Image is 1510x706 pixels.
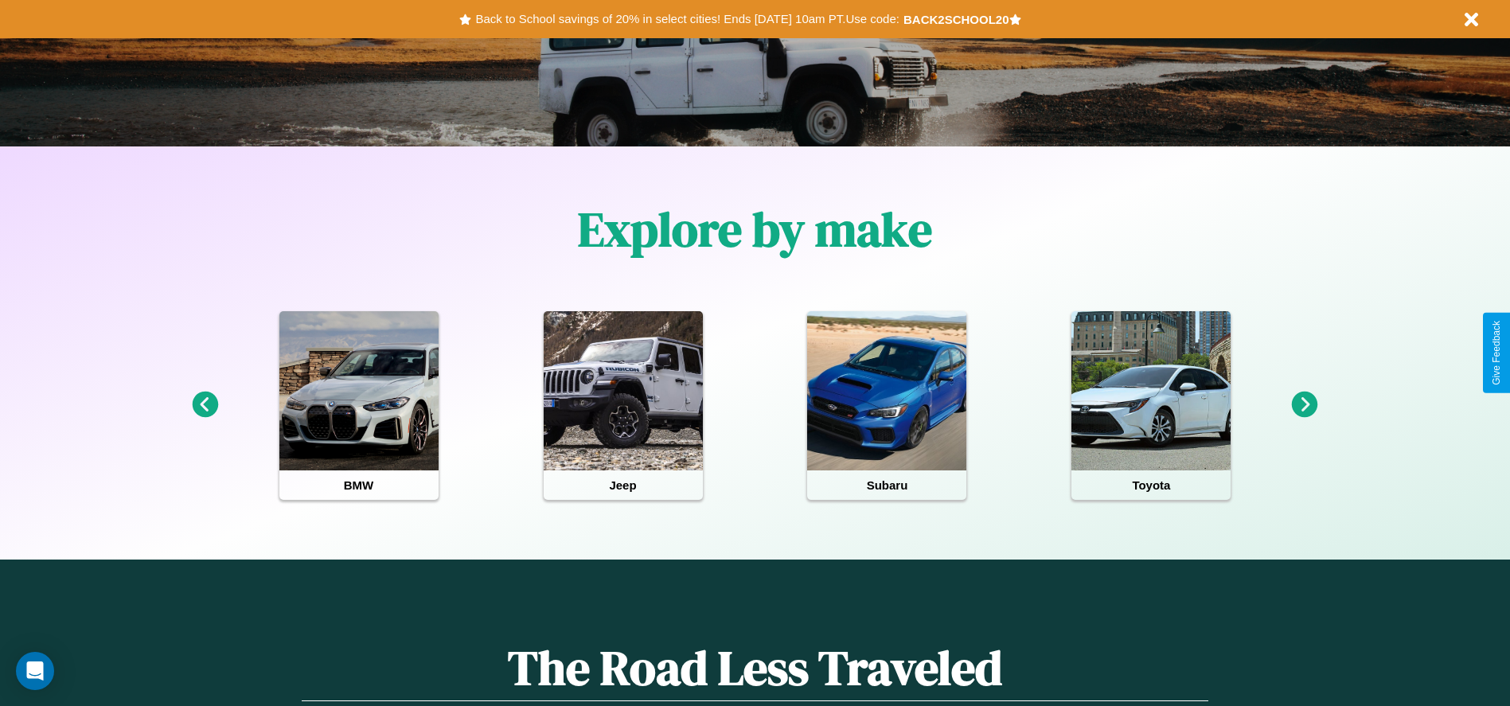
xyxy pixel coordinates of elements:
[578,197,932,262] h1: Explore by make
[279,470,439,500] h4: BMW
[16,652,54,690] div: Open Intercom Messenger
[471,8,903,30] button: Back to School savings of 20% in select cities! Ends [DATE] 10am PT.Use code:
[1491,321,1502,385] div: Give Feedback
[807,470,966,500] h4: Subaru
[903,13,1009,26] b: BACK2SCHOOL20
[1071,470,1231,500] h4: Toyota
[302,635,1208,701] h1: The Road Less Traveled
[544,470,703,500] h4: Jeep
